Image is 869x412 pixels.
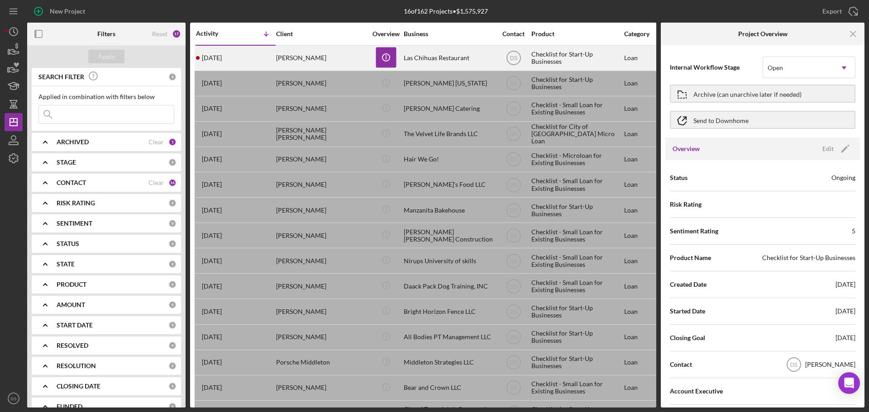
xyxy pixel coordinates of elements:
[196,30,236,37] div: Activity
[276,274,367,298] div: [PERSON_NAME]
[404,97,494,121] div: [PERSON_NAME] Catering
[531,299,622,323] div: Checklist for Start-Up Businesses
[202,333,222,341] time: 2025-06-19 21:10
[57,403,82,410] b: FUNDED
[817,142,853,156] button: Edit
[852,227,855,236] div: 5
[404,198,494,222] div: Manzanita Bakehouse
[624,198,666,222] div: Loan
[202,156,222,163] time: 2025-07-24 22:58
[510,182,517,188] text: DS
[670,227,718,236] span: Sentiment Rating
[10,396,16,401] text: DS
[670,85,855,103] button: Archive (can unarchive later if needed)
[404,122,494,146] div: The Velvet Life Brands LLC
[276,198,367,222] div: [PERSON_NAME]
[168,73,177,81] div: 0
[838,372,860,394] div: Open Intercom Messenger
[57,220,92,227] b: SENTIMENT
[831,173,855,182] div: Ongoing
[693,112,749,128] div: Send to Downhome
[202,257,222,265] time: 2025-07-13 17:55
[202,232,222,239] time: 2025-07-15 20:17
[822,2,842,20] div: Export
[673,144,700,153] h3: Overview
[38,93,174,100] div: Applied in combination with filters below
[510,283,517,289] text: DS
[670,63,763,72] span: Internal Workflow Stage
[202,308,222,315] time: 2025-06-30 05:14
[510,207,517,213] text: DS
[624,223,666,247] div: Loan
[57,322,93,329] b: START DATE
[276,223,367,247] div: [PERSON_NAME]
[276,249,367,273] div: [PERSON_NAME]
[510,258,517,264] text: DS
[168,341,177,350] div: 0
[276,173,367,197] div: [PERSON_NAME]
[805,360,855,369] div: [PERSON_NAME]
[404,71,494,95] div: [PERSON_NAME] [US_STATE]
[670,307,705,316] span: Started Date
[276,376,367,400] div: [PERSON_NAME]
[404,350,494,374] div: Middleton Strategies LLC
[836,280,855,289] div: [DATE]
[202,181,222,188] time: 2025-07-17 21:21
[202,283,222,290] time: 2025-07-02 21:32
[531,71,622,95] div: Checklist for Start-Up Businesses
[510,309,517,315] text: DS
[531,325,622,349] div: Checklist for Start-Up Businesses
[168,403,177,411] div: 0
[624,30,666,38] div: Category
[5,389,23,407] button: DS
[148,179,164,186] div: Clear
[624,299,666,323] div: Loan
[202,54,222,62] time: 2025-08-08 17:34
[202,130,222,137] time: 2025-07-26 01:15
[57,342,88,349] b: RESOLVED
[670,200,702,209] span: Risk Rating
[624,97,666,121] div: Loan
[168,158,177,166] div: 0
[531,173,622,197] div: Checklist - Small Loan for Existing Businesses
[168,321,177,329] div: 0
[531,147,622,171] div: Checklist - Microloan for Existing Businesses
[50,2,85,20] div: New Project
[168,260,177,268] div: 0
[404,147,494,171] div: Hair We Go!
[27,2,94,20] button: New Project
[57,260,75,268] b: STATE
[168,280,177,289] div: 0
[57,199,95,207] b: RISK RATING
[790,362,798,368] text: DS
[404,299,494,323] div: Bright Horizon Fence LLC
[836,333,855,342] div: [DATE]
[510,334,517,341] text: DS
[510,106,517,112] text: DS
[202,359,222,366] time: 2025-06-03 18:26
[510,55,517,62] text: DS
[168,179,177,187] div: 16
[168,138,177,146] div: 1
[202,80,222,87] time: 2025-07-28 18:46
[531,122,622,146] div: Checklist for City of [GEOGRAPHIC_DATA] Micro Loan
[202,384,222,391] time: 2025-04-21 23:11
[57,159,76,166] b: STAGE
[510,232,517,239] text: DS
[624,249,666,273] div: Loan
[531,376,622,400] div: Checklist - Small Loan for Existing Businesses
[57,362,96,369] b: RESOLUTION
[404,8,488,15] div: 16 of 162 Projects • $1,575,927
[497,30,530,38] div: Contact
[98,50,115,63] div: Apply
[510,156,517,163] text: DS
[531,350,622,374] div: Checklist for Start-Up Businesses
[57,138,89,146] b: ARCHIVED
[768,64,783,71] div: Open
[822,142,834,156] div: Edit
[531,46,622,70] div: Checklist for Start-Up Businesses
[276,299,367,323] div: [PERSON_NAME]
[404,325,494,349] div: All Bodies PT Management LLC
[624,325,666,349] div: Loan
[276,71,367,95] div: [PERSON_NAME]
